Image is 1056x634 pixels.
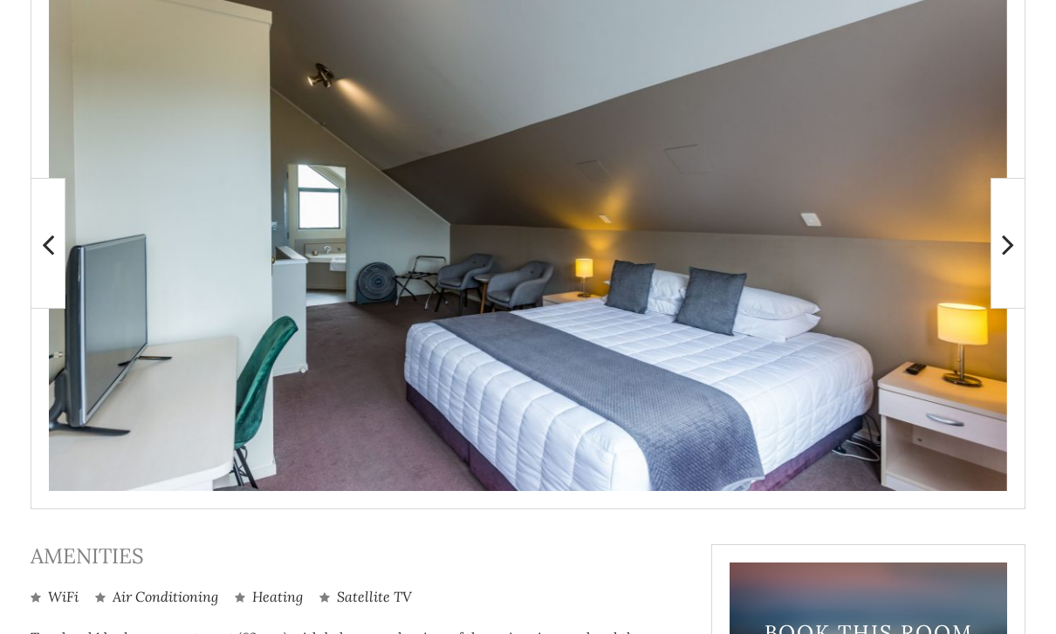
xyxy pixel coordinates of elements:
[31,587,79,607] li: WiFi
[235,587,303,607] li: Heating
[319,587,412,607] li: Satellite TV
[95,587,218,607] li: Air Conditioning
[31,544,685,569] h3: Amenities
